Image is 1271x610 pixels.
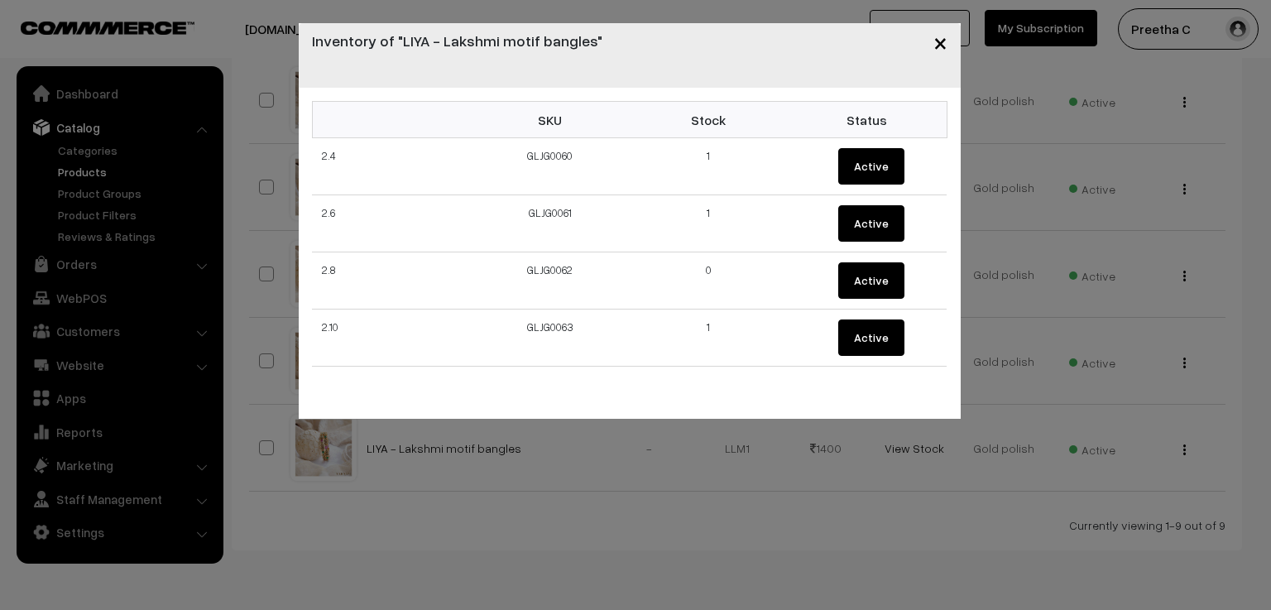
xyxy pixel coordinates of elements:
th: Stock [630,102,789,138]
td: GLJG0062 [471,252,630,310]
td: GLJG0061 [471,195,630,252]
button: Close [920,17,961,68]
th: SKU [471,102,630,138]
button: Active [838,319,904,356]
td: 1 [630,195,789,252]
span: × [933,26,947,57]
td: GLJG0060 [471,138,630,195]
td: 0 [630,252,789,310]
td: 1 [630,310,789,367]
td: 1 [630,138,789,195]
td: 2.8 [312,252,471,310]
h4: Inventory of "LIYA - Lakshmi motif bangles" [312,30,602,52]
td: GLJG0063 [471,310,630,367]
button: Active [838,148,904,185]
button: Active [838,262,904,299]
td: 2.6 [312,195,471,252]
td: 2.10 [312,310,471,367]
button: Active [838,205,904,242]
th: Status [788,102,947,138]
td: 2.4 [312,138,471,195]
